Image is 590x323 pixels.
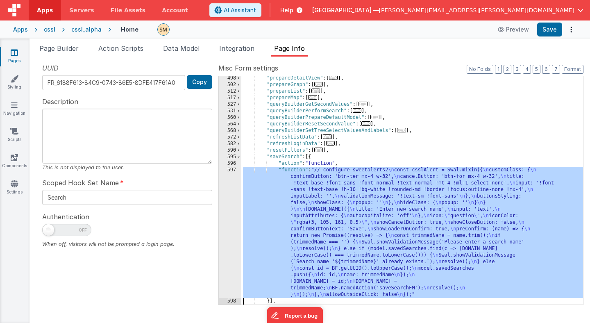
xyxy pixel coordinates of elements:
span: ... [359,102,368,106]
button: 7 [552,65,560,74]
button: AI Assistant [209,3,261,17]
span: Misc Form settings [218,63,278,73]
div: 582 [219,141,241,147]
span: File Assets [111,6,146,14]
div: 527 [219,101,241,108]
button: 5 [533,65,540,74]
span: ... [370,115,379,119]
span: ... [329,75,338,80]
div: 564 [219,121,241,127]
div: 595 [219,154,241,160]
button: 3 [513,65,521,74]
span: Action Scripts [98,44,143,52]
span: ... [308,95,317,100]
span: ... [353,108,362,113]
div: 517 [219,95,241,101]
div: cssl [44,25,55,34]
div: 498 [219,75,241,82]
span: UUID [42,63,59,73]
button: [GEOGRAPHIC_DATA] — [PERSON_NAME][EMAIL_ADDRESS][PERSON_NAME][DOMAIN_NAME] [312,6,583,14]
div: 502 [219,82,241,88]
div: cssl_alpha [71,25,102,34]
span: ... [323,134,332,139]
div: Apps [13,25,28,34]
button: Preview [493,23,534,36]
h4: Home [121,26,138,32]
button: Options [565,24,577,35]
button: No Folds [467,65,493,74]
span: ... [311,89,320,93]
div: This is not displayed to the user. [42,164,212,171]
div: 531 [219,108,241,114]
button: 6 [542,65,550,74]
span: ... [314,82,323,86]
img: e9616e60dfe10b317d64a5e98ec8e357 [158,24,169,35]
div: 590 [219,147,241,154]
span: [PERSON_NAME][EMAIL_ADDRESS][PERSON_NAME][DOMAIN_NAME] [379,6,574,14]
span: Help [280,6,293,14]
span: Description [42,97,78,107]
span: Page Info [274,44,305,52]
span: Authentication [42,212,89,222]
button: 4 [523,65,531,74]
button: Format [562,65,583,74]
button: Copy [187,75,212,89]
span: Page Builder [39,44,79,52]
span: Data Model [163,44,200,52]
div: 597 [219,167,241,298]
span: ... [397,128,406,132]
div: 568 [219,127,241,134]
div: 512 [219,88,241,95]
span: ... [314,148,323,152]
button: 2 [504,65,511,74]
div: 572 [219,134,241,141]
div: When off, visitors will not be prompted a login page. [42,240,212,248]
div: 560 [219,114,241,121]
button: 1 [495,65,502,74]
span: Servers [69,6,94,14]
span: Apps [37,6,53,14]
span: [GEOGRAPHIC_DATA] — [312,6,379,14]
span: Scoped Hook Set Name [42,178,119,188]
span: ... [326,141,335,146]
span: AI Assistant [224,6,256,14]
span: ... [361,121,370,126]
div: 598 [219,298,241,305]
span: Integration [219,44,254,52]
div: 596 [219,160,241,167]
button: Save [537,23,562,36]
